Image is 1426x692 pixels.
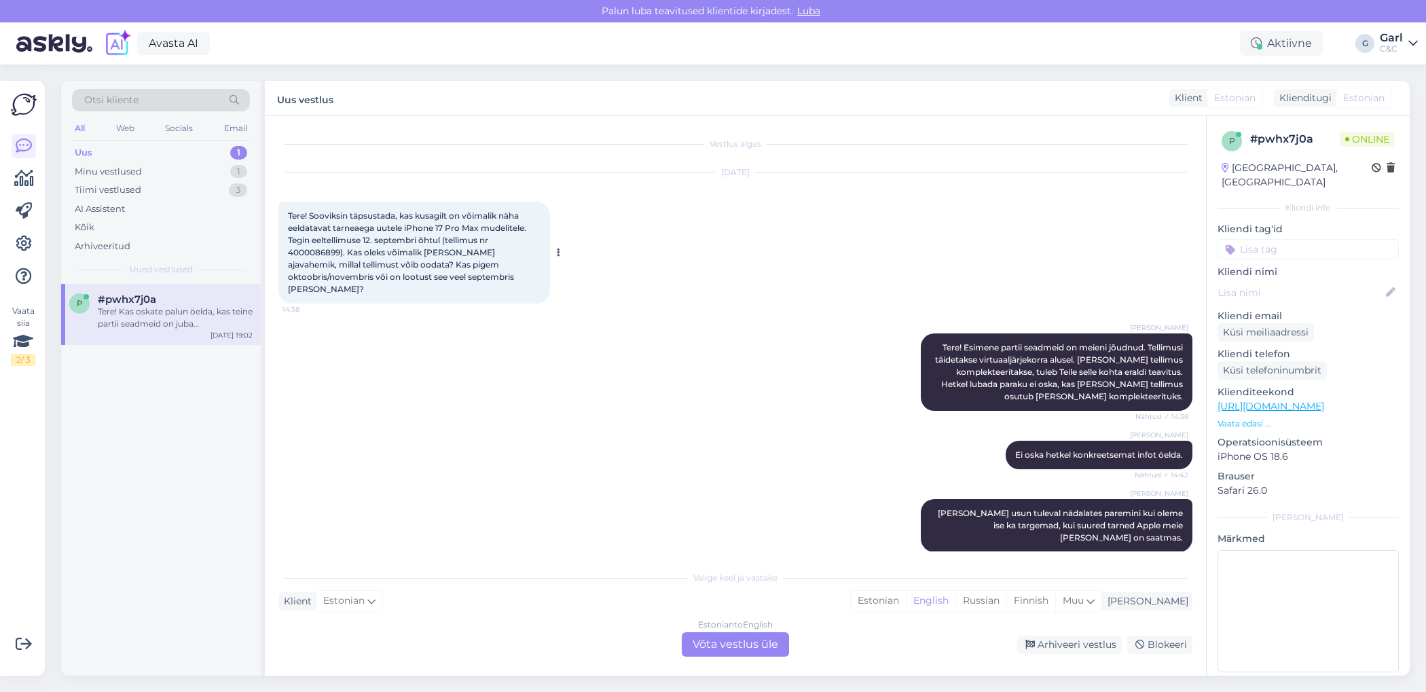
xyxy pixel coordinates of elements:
p: Kliendi tag'id [1218,222,1399,236]
div: Arhiveeri vestlus [1017,636,1122,654]
span: Uued vestlused [130,263,193,276]
span: Otsi kliente [84,93,139,107]
div: C&C [1380,43,1403,54]
div: Valige keel ja vastake [278,572,1192,584]
div: Küsi meiliaadressi [1218,323,1314,342]
a: GarlC&C [1380,33,1418,54]
p: Klienditeekond [1218,385,1399,399]
span: Estonian [323,594,365,608]
div: Klient [1169,91,1203,105]
div: 2 / 3 [11,354,35,366]
div: Tiimi vestlused [75,183,141,197]
div: Kõik [75,221,94,234]
div: Klient [278,594,312,608]
div: Vaata siia [11,305,35,366]
div: # pwhx7j0a [1250,131,1340,147]
input: Lisa nimi [1218,285,1383,300]
div: Klienditugi [1274,91,1332,105]
span: Nähtud ✓ 14:42 [1135,470,1188,480]
span: Estonian [1214,91,1256,105]
div: Blokeeri [1127,636,1192,654]
input: Lisa tag [1218,239,1399,259]
div: [PERSON_NAME] [1102,594,1188,608]
span: Muu [1063,594,1084,606]
p: Kliendi nimi [1218,265,1399,279]
img: explore-ai [103,29,132,58]
div: AI Assistent [75,202,125,216]
p: Kliendi email [1218,309,1399,323]
div: Socials [162,120,196,137]
span: Ei oska hetkel konkreetsemat infot öelda. [1015,450,1183,460]
div: [PERSON_NAME] [1218,511,1399,524]
div: Võta vestlus üle [682,632,789,657]
a: Avasta AI [137,32,210,55]
div: Tere! Kas oskate palun öelda, kas teine partii seadmeid on juba [PERSON_NAME] jõudnud? Minu telli... [98,306,253,330]
span: [PERSON_NAME] [1130,430,1188,440]
div: Email [221,120,250,137]
div: Web [113,120,137,137]
div: Uus [75,146,92,160]
span: [PERSON_NAME] [1130,488,1188,498]
span: 14:38 [282,304,333,314]
p: iPhone OS 18.6 [1218,450,1399,464]
label: Uus vestlus [277,89,333,107]
div: G [1355,34,1374,53]
div: Vestlus algas [278,138,1192,150]
span: p [77,298,83,308]
div: [GEOGRAPHIC_DATA], [GEOGRAPHIC_DATA] [1222,161,1372,189]
span: Online [1340,132,1395,147]
div: Arhiveeritud [75,240,130,253]
div: 1 [230,165,247,179]
div: 3 [229,183,247,197]
span: Estonian [1343,91,1385,105]
div: Estonian [851,591,906,611]
div: Aktiivne [1240,31,1323,56]
span: #pwhx7j0a [98,293,156,306]
div: Kliendi info [1218,202,1399,214]
div: Garl [1380,33,1403,43]
div: Russian [955,591,1006,611]
span: Nähtud ✓ 14:38 [1135,412,1188,422]
div: Küsi telefoninumbrit [1218,361,1327,380]
span: Tere! Esimene partii seadmeid on meieni jõudnud. Tellimusi täidetakse virtuaaljärjekorra alusel. ... [935,342,1185,401]
div: All [72,120,88,137]
div: Finnish [1006,591,1055,611]
span: [PERSON_NAME] usun tuleval nädalates paremini kui oleme ise ka targemad, kui suured tarned Apple ... [938,508,1185,543]
p: Märkmed [1218,532,1399,546]
div: Estonian to English [698,619,773,631]
a: [URL][DOMAIN_NAME] [1218,400,1324,412]
span: [PERSON_NAME] [1130,323,1188,333]
div: [DATE] 19:02 [211,330,253,340]
div: English [906,591,955,611]
span: p [1229,136,1235,146]
p: Brauser [1218,469,1399,484]
div: 1 [230,146,247,160]
span: Luba [793,5,824,17]
p: Safari 26.0 [1218,484,1399,498]
div: [DATE] [278,166,1192,179]
p: Operatsioonisüsteem [1218,435,1399,450]
img: Askly Logo [11,92,37,117]
p: Vaata edasi ... [1218,418,1399,430]
div: Minu vestlused [75,165,142,179]
p: Kliendi telefon [1218,347,1399,361]
span: Tere! Sooviksin täpsustada, kas kusagilt on võimalik näha eeldatavat tarneaega uutele iPhone 17 P... [288,211,528,294]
